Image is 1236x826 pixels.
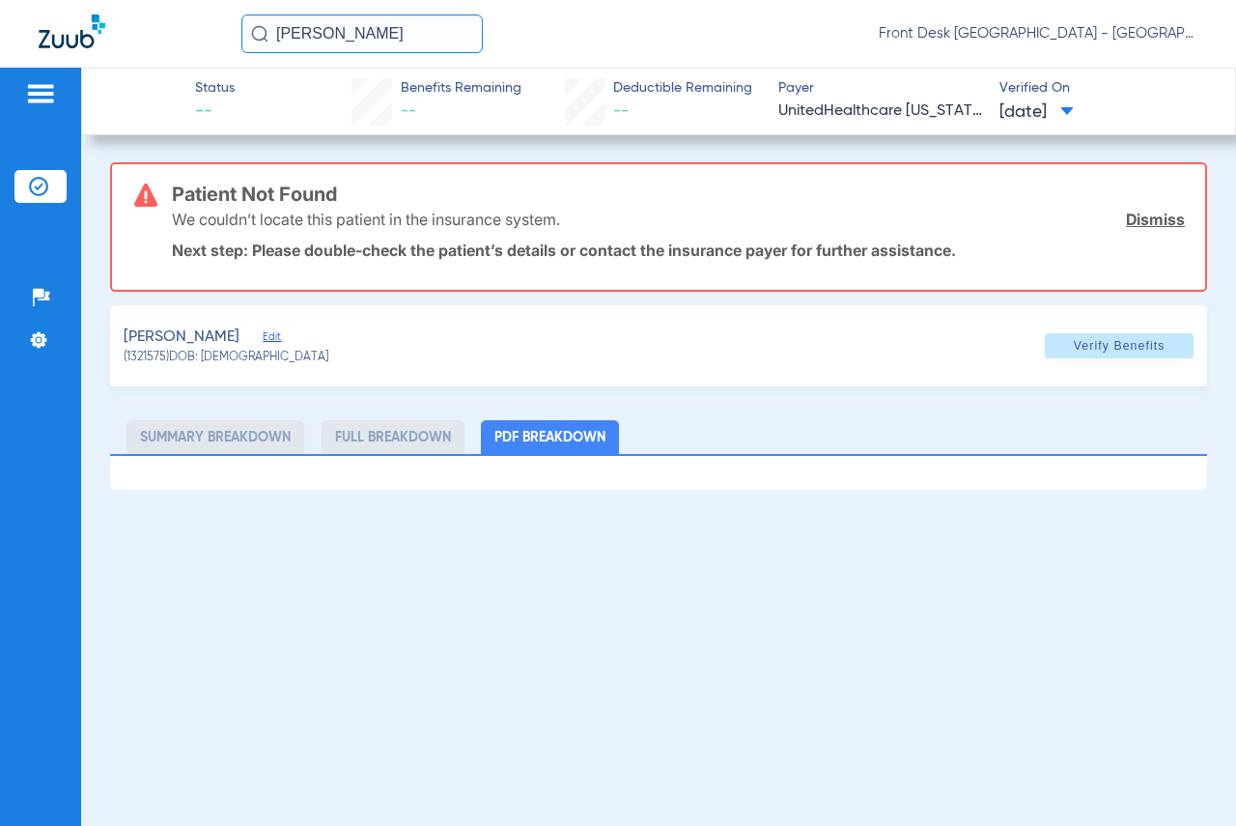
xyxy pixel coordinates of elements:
[999,100,1074,125] span: [DATE]
[1045,333,1194,358] button: Verify Benefits
[613,78,752,99] span: Deductible Remaining
[481,420,619,454] li: PDF Breakdown
[172,210,560,229] p: We couldn’t locate this patient in the insurance system.
[1139,733,1236,826] iframe: Chat Widget
[401,78,521,99] span: Benefits Remaining
[172,241,1185,260] p: Next step: Please double-check the patient’s details or contact the insurance payer for further a...
[879,24,1197,43] span: Front Desk [GEOGRAPHIC_DATA] - [GEOGRAPHIC_DATA] | My Community Dental Centers
[1126,210,1185,229] a: Dismiss
[999,78,1204,99] span: Verified On
[251,25,268,43] img: Search Icon
[195,100,235,124] span: --
[778,78,983,99] span: Payer
[172,185,1185,204] h3: Patient Not Found
[39,14,105,48] img: Zuub Logo
[322,420,464,454] li: Full Breakdown
[124,350,328,367] span: (1321575) DOB: [DEMOGRAPHIC_DATA]
[124,326,239,350] span: [PERSON_NAME]
[613,103,629,119] span: --
[263,330,280,349] span: Edit
[126,420,304,454] li: Summary Breakdown
[778,100,983,124] span: UnitedHealthcare [US_STATE] - (HUB)
[1074,338,1166,354] span: Verify Benefits
[25,82,56,105] img: hamburger-icon
[241,14,483,53] input: Search for patients
[401,103,416,119] span: --
[134,184,157,207] img: error-icon
[195,78,235,99] span: Status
